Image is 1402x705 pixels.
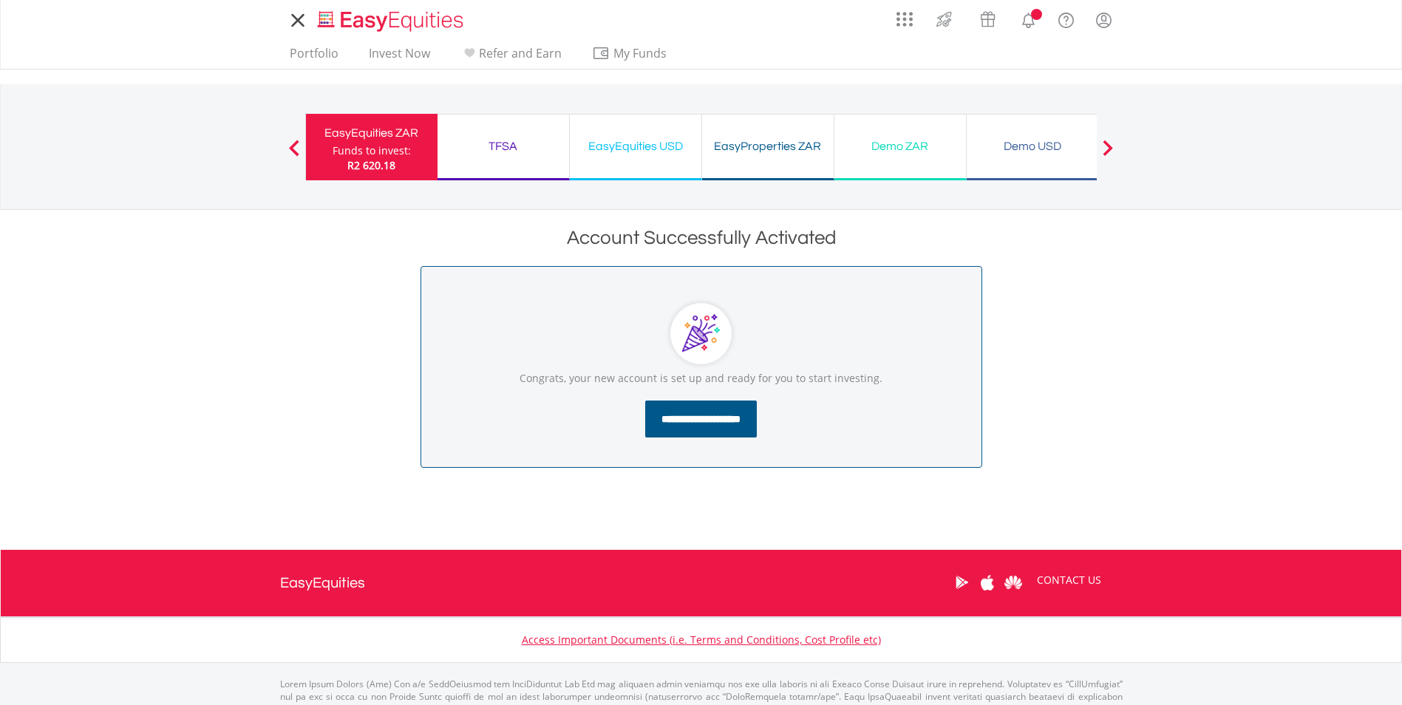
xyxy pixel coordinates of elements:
[975,559,1001,605] a: Apple
[479,45,562,61] span: Refer and Earn
[949,559,975,605] a: Google Play
[976,7,1000,31] img: vouchers-v2.svg
[446,136,560,157] div: TFSA
[592,44,689,63] span: My Funds
[1085,4,1123,36] a: My Profile
[1027,559,1112,601] a: CONTACT US
[347,158,395,172] span: R2 620.18
[315,9,469,33] img: EasyEquities_Logo.png
[455,46,568,69] a: Refer and Earn
[932,7,956,31] img: thrive-v2.svg
[1093,147,1123,162] button: Next
[579,136,693,157] div: EasyEquities USD
[279,147,309,162] button: Previous
[333,143,411,158] div: Funds to invest:
[664,296,738,371] img: Cards showing screenshots of EasyCrypto
[522,633,881,647] a: Access Important Documents (i.e. Terms and Conditions, Cost Profile etc)
[280,550,365,616] a: EasyEquities
[1010,4,1047,33] a: Notifications
[284,46,344,69] a: Portfolio
[887,4,922,27] a: AppsGrid
[1001,559,1027,605] a: Huawei
[280,225,1123,251] div: Account Successfully Activated
[363,46,436,69] a: Invest Now
[896,11,913,27] img: grid-menu-icon.svg
[484,371,919,386] p: Congrats, your new account is set up and ready for you to start investing.
[1047,4,1085,33] a: FAQ's and Support
[312,4,469,33] a: Home page
[315,123,429,143] div: EasyEquities ZAR
[966,4,1010,31] a: Vouchers
[711,136,825,157] div: EasyProperties ZAR
[843,136,957,157] div: Demo ZAR
[976,136,1089,157] div: Demo USD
